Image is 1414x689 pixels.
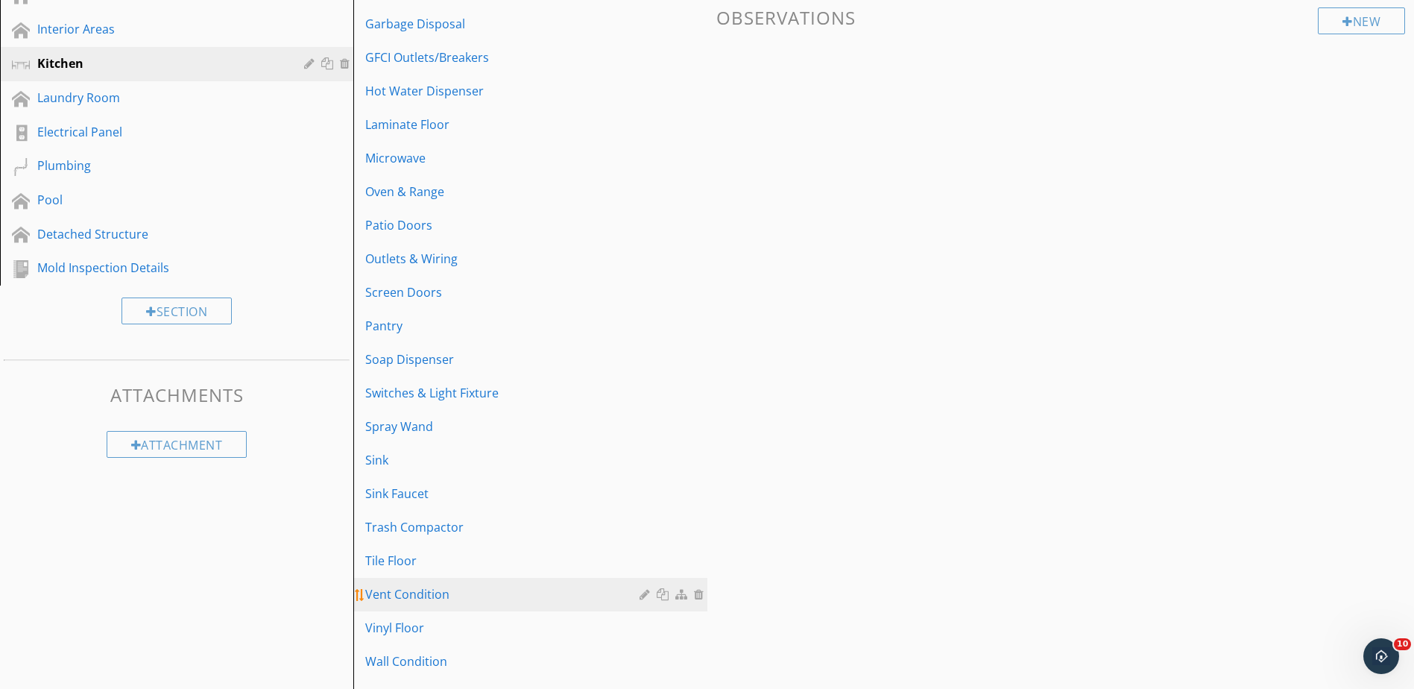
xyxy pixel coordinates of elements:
[365,149,643,167] div: Microwave
[365,15,643,33] div: Garbage Disposal
[1318,7,1405,34] div: New
[37,54,283,72] div: Kitchen
[365,350,643,368] div: Soap Dispenser
[365,384,643,402] div: Switches & Light Fixture
[37,259,283,277] div: Mold Inspection Details
[37,89,283,107] div: Laundry Room
[121,298,232,324] div: Section
[365,250,643,268] div: Outlets & Wiring
[365,652,643,670] div: Wall Condition
[365,518,643,536] div: Trash Compactor
[365,485,643,503] div: Sink Faucet
[365,216,643,234] div: Patio Doors
[365,283,643,301] div: Screen Doors
[37,225,283,243] div: Detached Structure
[365,317,643,335] div: Pantry
[37,191,283,209] div: Pool
[1394,638,1411,650] span: 10
[365,183,643,201] div: Oven & Range
[37,123,283,141] div: Electrical Panel
[365,619,643,637] div: Vinyl Floor
[107,431,247,458] div: Attachment
[1363,638,1399,674] iframe: Intercom live chat
[37,20,283,38] div: Interior Areas
[365,418,643,435] div: Spray Wand
[365,48,643,66] div: GFCI Outlets/Breakers
[365,116,643,133] div: Laminate Floor
[365,552,643,570] div: Tile Floor
[365,451,643,469] div: Sink
[37,157,283,174] div: Plumbing
[365,585,643,603] div: Vent Condition
[716,7,1406,28] h3: Observations
[365,82,643,100] div: Hot Water Dispenser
